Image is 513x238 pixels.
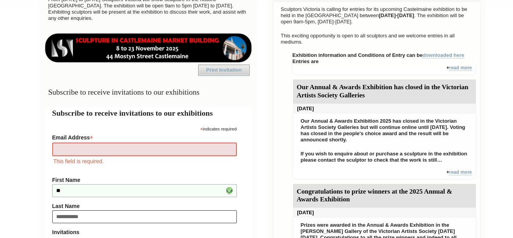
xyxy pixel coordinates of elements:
img: castlemaine-ldrbd25v2.png [44,33,252,62]
div: + [293,169,476,180]
h3: Subscribe to receive invitations to our exhibitions [44,85,252,100]
strong: Exhibition information and Conditions of Entry can be [293,52,465,58]
a: Print Invitation [198,65,250,76]
p: Sculptors Victoria is calling for entries for its upcoming Castelmaine exhibition to be held in t... [277,4,476,27]
strong: Invitations [52,229,237,235]
div: + [293,65,476,75]
a: read more [449,65,472,71]
p: This exciting opportunity is open to all sculptors and we welcome entries in all mediums. [277,31,476,47]
label: Last Name [52,203,237,209]
div: Congratulations to prize winners at the 2025 Annual & Awards Exhibition [293,184,476,208]
a: read more [449,169,472,175]
div: This field is required. [52,157,237,166]
div: Our Annual & Awards Exhibition has closed in the Victorian Artists Society Galleries [293,79,476,104]
div: [DATE] [293,208,476,218]
div: [DATE] [293,104,476,114]
a: downloaded here [422,52,464,58]
label: Email Address [52,132,237,141]
p: If you wish to enquire about or purchase a sculpture in the exhibition please contact the sculpto... [297,149,472,165]
h2: Subscribe to receive invitations to our exhibitions [52,108,245,119]
label: First Name [52,177,237,183]
strong: [DATE]-[DATE] [379,12,414,18]
div: indicates required [52,125,237,132]
p: Our Annual & Awards Exhibition 2025 has closed in the Victorian Artists Society Galleries but wil... [297,116,472,145]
